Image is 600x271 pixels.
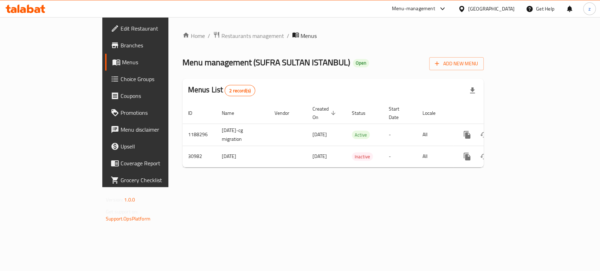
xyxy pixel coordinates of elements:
span: Grocery Checklist [121,176,197,184]
span: Coverage Report [121,159,197,167]
div: [GEOGRAPHIC_DATA] [468,5,515,13]
span: Upsell [121,142,197,151]
td: - [383,146,417,167]
a: Menus [105,54,202,71]
li: / [208,32,210,40]
table: enhanced table [182,103,532,167]
span: Name [222,109,243,117]
div: Open [353,59,369,67]
a: Upsell [105,138,202,155]
span: Menus [301,32,317,40]
nav: breadcrumb [182,31,484,40]
span: ID [188,109,201,117]
td: - [383,124,417,146]
span: z [588,5,591,13]
span: 2 record(s) [225,87,255,94]
span: Edit Restaurant [121,24,197,33]
button: more [459,126,476,143]
span: Restaurants management [221,32,284,40]
span: Branches [121,41,197,49]
button: Add New Menu [429,57,484,70]
span: Version: [106,195,123,204]
a: Grocery Checklist [105,172,202,189]
span: Coupons [121,92,197,100]
span: Menu management ( SUFRA SULTAN ISTANBUL ) [182,54,350,70]
span: Choice Groups [121,75,197,83]
td: [DATE]-cg migration [216,124,269,146]
td: All [417,124,453,146]
a: Branches [105,37,202,54]
button: more [459,148,476,165]
button: Change Status [476,126,492,143]
a: Edit Restaurant [105,20,202,37]
button: Change Status [476,148,492,165]
a: Coverage Report [105,155,202,172]
td: All [417,146,453,167]
span: Created On [312,105,338,121]
a: Menu disclaimer [105,121,202,138]
span: 1.0.0 [124,195,135,204]
td: [DATE] [216,146,269,167]
span: Menu disclaimer [121,125,197,134]
a: Restaurants management [213,31,284,40]
span: Start Date [389,105,408,121]
span: Promotions [121,108,197,117]
div: Menu-management [392,5,435,13]
a: Choice Groups [105,71,202,87]
span: Add New Menu [435,59,478,68]
span: Get support on: [106,207,138,216]
div: Export file [464,82,481,99]
li: / [287,32,289,40]
span: [DATE] [312,130,327,139]
span: Status [352,109,375,117]
span: Inactive [352,153,373,161]
a: Support.OpsPlatform [106,214,150,223]
span: Menus [122,58,197,66]
a: Promotions [105,104,202,121]
th: Actions [453,103,532,124]
a: Coupons [105,87,202,104]
span: Vendor [275,109,298,117]
span: Locale [422,109,445,117]
div: Total records count [225,85,255,96]
span: [DATE] [312,152,327,161]
span: Open [353,60,369,66]
h2: Menus List [188,85,255,96]
span: Active [352,131,370,139]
